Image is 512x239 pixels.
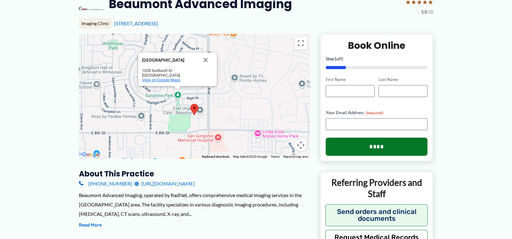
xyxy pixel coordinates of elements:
[428,8,433,16] span: (1)
[341,56,343,61] span: 5
[325,204,428,226] button: Send orders and clinical documents
[80,151,101,159] a: Open this area in Google Maps (opens a new window)
[142,73,198,78] div: [GEOGRAPHIC_DATA]
[142,58,198,63] div: [GEOGRAPHIC_DATA]
[325,177,428,200] p: Referring Providers and Staff
[198,53,213,68] button: Close
[326,39,428,52] h2: Book Online
[79,221,102,229] button: Read More
[378,77,427,83] label: Last Name
[283,155,308,158] a: Report a map error
[233,155,267,158] span: Map data ©2025 Google
[326,109,428,116] label: Your Email Address
[80,151,101,159] img: Google
[271,155,280,158] a: Terms (opens in new tab)
[114,20,433,27] div: [STREET_ADDRESS]
[138,53,217,86] div: Sunshine Park
[79,18,112,29] div: Imaging Clinic
[142,78,180,82] a: View on Google Maps
[295,37,307,49] button: Toggle fullscreen view
[134,179,195,188] a: [URL][DOMAIN_NAME]
[326,57,428,61] p: Step of
[326,77,375,83] label: First Name
[79,179,132,188] a: [PHONE_NUMBER]
[295,139,307,151] button: Map camera controls
[366,110,383,115] span: (Required)
[142,68,198,73] div: 1028 Sunburst Dr
[79,191,310,218] div: Beaumont Advanced Imaging, operated by RadNet, offers comprehensive medical imaging services in t...
[202,155,229,159] button: Keyboard shortcuts
[421,8,427,16] span: 5.0
[79,169,310,179] h3: About this practice
[334,56,337,61] span: 1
